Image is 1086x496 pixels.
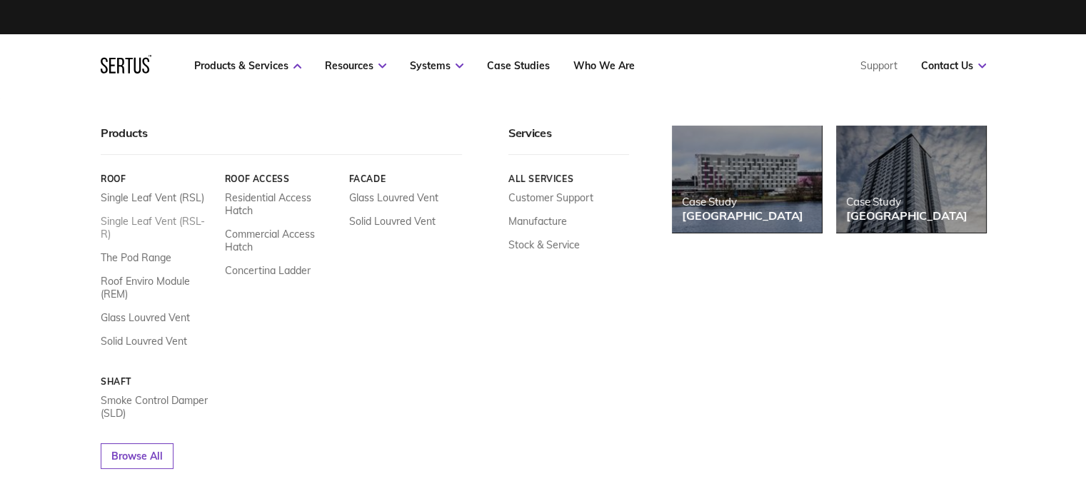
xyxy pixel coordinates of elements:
a: Who We Are [573,59,635,72]
a: Glass Louvred Vent [348,191,438,204]
a: Solid Louvred Vent [101,335,187,348]
a: Contact Us [921,59,986,72]
a: Single Leaf Vent (RSL) [101,191,204,204]
a: Commercial Access Hatch [224,228,338,253]
div: [GEOGRAPHIC_DATA] [846,208,967,223]
a: Resources [325,59,386,72]
a: Customer Support [508,191,593,204]
a: Systems [410,59,463,72]
a: Support [860,59,898,72]
a: Residential Access Hatch [224,191,338,217]
a: Roof Enviro Module (REM) [101,275,214,300]
div: Products [101,126,462,155]
div: Case Study [682,195,803,208]
a: Case Study[GEOGRAPHIC_DATA] [836,126,986,233]
a: Roof Access [224,173,338,184]
a: Products & Services [194,59,301,72]
iframe: Chat Widget [830,331,1086,496]
a: Roof [101,173,214,184]
div: Services [508,126,629,155]
a: Smoke Control Damper (SLD) [101,394,214,420]
a: Shaft [101,376,214,387]
a: Facade [348,173,462,184]
a: All services [508,173,629,184]
a: The Pod Range [101,251,171,264]
div: Case Study [846,195,967,208]
a: Case Studies [487,59,550,72]
a: Concertina Ladder [224,264,310,277]
a: Manufacture [508,215,567,228]
a: Glass Louvred Vent [101,311,190,324]
a: Solid Louvred Vent [348,215,435,228]
div: [GEOGRAPHIC_DATA] [682,208,803,223]
a: Case Study[GEOGRAPHIC_DATA] [672,126,822,233]
a: Single Leaf Vent (RSL-R) [101,215,214,241]
a: Stock & Service [508,238,580,251]
a: Browse All [101,443,174,469]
